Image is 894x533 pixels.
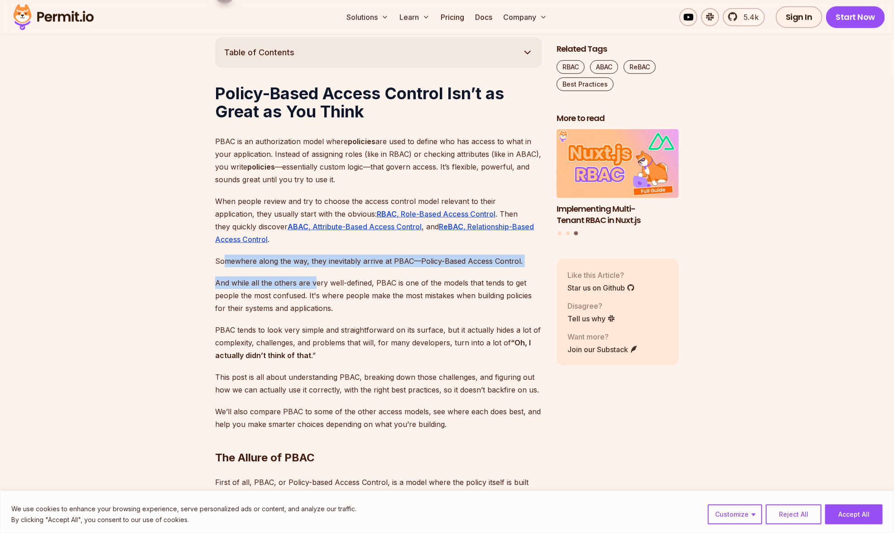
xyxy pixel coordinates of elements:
[215,476,542,501] p: First of all, PBAC, or Policy-based Access Control, is a model where the policy itself is built f...
[11,514,356,525] p: By clicking "Accept All", you consent to our use of cookies.
[288,222,422,231] a: ABAC, Attribute-Based Access Control
[558,232,562,236] button: Go to slide 1
[224,46,294,59] span: Table of Contents
[215,195,542,246] p: When people review and try to choose the access control model relevant to their application, they...
[557,78,614,91] a: Best Practices
[215,371,542,396] p: This post is all about understanding PBAC, breaking down those challenges, and figuring out how w...
[215,276,542,315] p: And while all the others are very well-defined, PBAC is one of the models that tends to get peopl...
[377,209,495,218] a: RBAC, Role-Based Access Control
[557,130,679,226] li: 3 of 3
[567,282,635,293] a: Star us on Github
[215,405,542,431] p: We’ll also compare PBAC to some of the other access models, see where each does best, and help yo...
[471,8,496,26] a: Docs
[215,222,534,244] a: ReBAC, Relationship-Based Access Control
[396,8,433,26] button: Learn
[567,344,638,355] a: Join our Substack
[215,135,542,186] p: PBAC is an authorization model where are used to define who has access to what in your applicatio...
[9,2,98,33] img: Permit logo
[557,130,679,237] div: Posts
[708,504,762,524] button: Customize
[557,44,679,55] h2: Related Tags
[377,209,397,218] strong: RBAC
[343,8,392,26] button: Solutions
[215,324,542,362] p: PBAC tends to look very simple and straightforward on its surface, but it actually hides a lot of...
[566,232,570,236] button: Go to slide 2
[776,6,822,28] a: Sign In
[557,130,679,226] a: Implementing Multi-Tenant RBAC in Nuxt.jsImplementing Multi-Tenant RBAC in Nuxt.js
[557,130,679,199] img: Implementing Multi-Tenant RBAC in Nuxt.js
[557,204,679,226] h3: Implementing Multi-Tenant RBAC in Nuxt.js
[567,300,615,311] p: Disagree?
[723,8,765,26] a: 5.4k
[247,162,275,171] strong: policies
[557,60,585,74] a: RBAC
[215,255,542,267] p: Somewhere along the way, they inevitably arrive at PBAC—Policy-Based Access Control.
[437,8,468,26] a: Pricing
[288,222,308,231] strong: ABAC
[11,504,356,514] p: We use cookies to enhance your browsing experience, serve personalized ads or content, and analyz...
[567,313,615,324] a: Tell us why
[574,232,578,236] button: Go to slide 3
[348,137,375,146] strong: policies
[215,84,542,121] h1: Policy-Based Access Control Isn’t as Great as You Think
[215,37,542,68] button: Table of Contents
[766,504,822,524] button: Reject All
[624,60,656,74] a: ReBAC
[825,504,883,524] button: Accept All
[590,60,618,74] a: ABAC
[215,338,531,360] strong: “Oh, I actually didn’t think of that
[567,270,635,281] p: Like this Article?
[215,414,542,465] h2: The Allure of PBAC
[557,113,679,124] h2: More to read
[738,12,759,23] span: 5.4k
[500,8,551,26] button: Company
[567,331,638,342] p: Want more?
[439,222,463,231] strong: ReBAC
[826,6,885,28] a: Start Now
